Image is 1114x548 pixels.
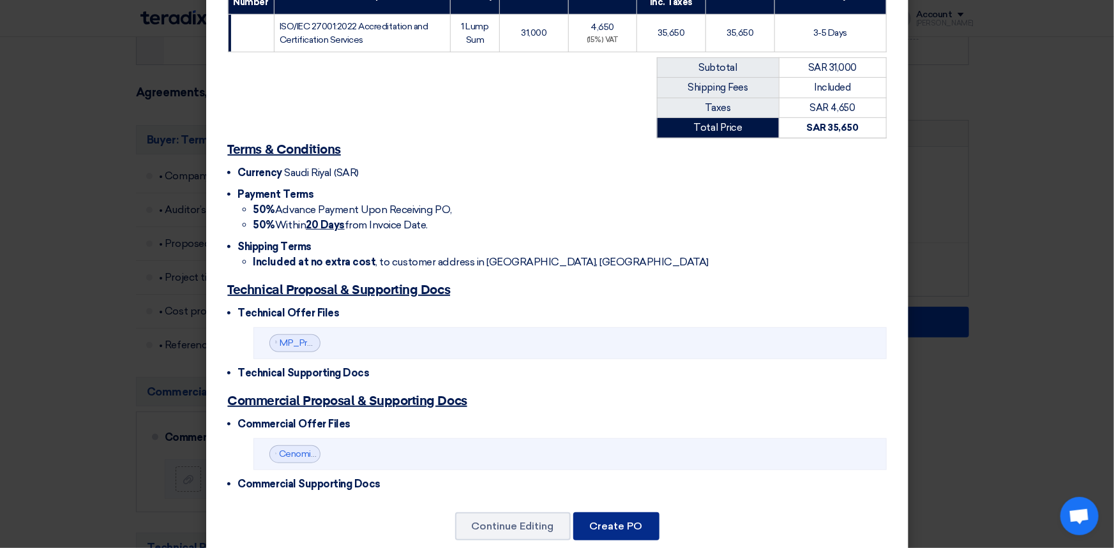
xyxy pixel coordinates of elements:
span: Commercial Offer Files [238,418,350,430]
span: Advance Payment Upon Receiving PO, [253,204,452,216]
span: 35,650 [726,27,753,38]
td: Subtotal [657,57,779,78]
span: Included [815,82,851,93]
strong: 50% [253,219,276,231]
button: Create PO [573,512,659,540]
u: Terms & Conditions [228,144,341,156]
td: Shipping Fees [657,78,779,98]
u: 20 Days [306,219,345,231]
strong: Included at no extra cost [253,256,376,268]
span: Shipping Terms [238,241,312,253]
span: Within from Invoice Date. [253,219,428,231]
a: Cenomi_Centers_ISO__Proposal_R_1757246959679.pdf [279,448,516,459]
span: 35,650 [658,27,685,38]
td: Taxes [657,98,779,118]
span: Commercial Supporting Docs [238,478,381,490]
strong: SAR 35,650 [806,122,858,133]
td: SAR 31,000 [779,57,886,78]
u: Technical Proposal & Supporting Docs [228,284,451,297]
span: 3-5 Days [813,27,847,38]
span: Payment Terms [238,188,314,200]
span: Saudi Riyal (SAR) [284,167,359,179]
span: 1 Lump Sum [461,21,488,45]
button: Continue Editing [455,512,571,540]
td: Total Price [657,118,779,138]
span: 31,000 [521,27,546,38]
u: Commercial Proposal & Supporting Docs [228,395,467,408]
div: (15%) VAT [574,35,632,46]
span: Technical Offer Files [238,307,340,319]
span: Technical Supporting Docs [238,367,370,379]
a: MP_Profile__1754802811666.pdf [280,337,415,348]
span: SAR 4,650 [810,102,855,114]
div: Open chat [1060,497,1099,535]
span: 4,650 [591,22,615,33]
strong: 50% [253,204,276,216]
span: Currency [238,167,282,179]
li: , to customer address in [GEOGRAPHIC_DATA], [GEOGRAPHIC_DATA] [253,255,887,270]
span: ISO/IEC 27001:2022 Accreditation and Certification Services [280,21,428,45]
